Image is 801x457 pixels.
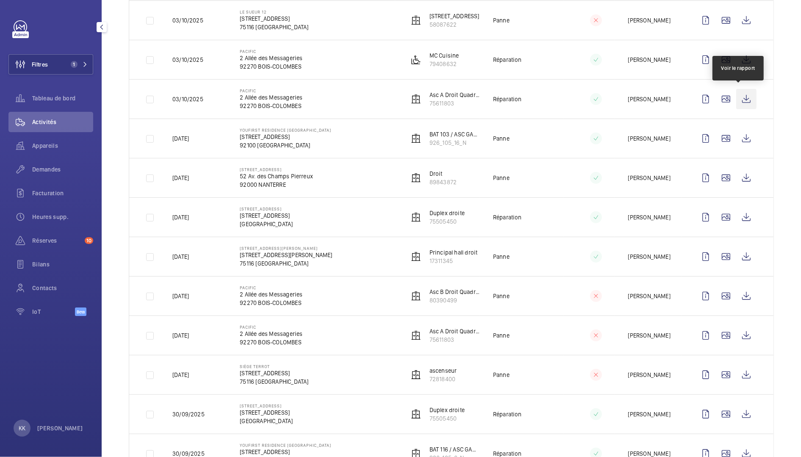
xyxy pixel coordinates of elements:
img: elevator.svg [411,133,421,144]
p: 75116 [GEOGRAPHIC_DATA] [240,377,308,386]
p: [DATE] [172,252,189,261]
p: [DATE] [172,213,189,222]
p: [PERSON_NAME] [628,16,671,25]
p: Pacific [240,88,302,93]
p: YouFirst Residence [GEOGRAPHIC_DATA] [240,127,331,133]
p: Droit [430,169,457,178]
p: Pacific [240,285,302,290]
p: Panne [493,134,510,143]
p: [PERSON_NAME] [628,371,671,379]
p: [PERSON_NAME] [628,252,671,261]
p: Asc B Droit Quadruplex [430,288,479,296]
p: [DATE] [172,174,189,182]
p: Pacific [240,49,302,54]
img: elevator.svg [411,94,421,104]
p: Réparation [493,95,522,103]
p: [STREET_ADDRESS] [240,206,293,211]
p: [DATE] [172,371,189,379]
img: elevator.svg [411,330,421,341]
span: Filtres [32,60,48,69]
p: 75116 [GEOGRAPHIC_DATA] [240,259,332,268]
p: 92000 NANTERRE [240,180,313,189]
p: Panne [493,16,510,25]
p: [PERSON_NAME] [628,55,671,64]
span: Beta [75,307,86,316]
p: [STREET_ADDRESS] [240,369,308,377]
p: YouFirst Residence [GEOGRAPHIC_DATA] [240,443,331,448]
img: elevator.svg [411,173,421,183]
p: [STREET_ADDRESS] [240,448,331,456]
p: BAT 103 / ASC GAUCHE - [STREET_ADDRESS] [430,130,479,138]
p: Siège Terrot [240,364,308,369]
p: [STREET_ADDRESS] [430,12,479,20]
p: 72818400 [430,375,457,383]
p: Panne [493,331,510,340]
div: Voir le rapport [721,64,755,72]
p: LE SUEUR 12 [240,9,308,14]
span: IoT [32,307,75,316]
p: 89843872 [430,178,457,186]
p: Panne [493,174,510,182]
img: platform_lift.svg [411,55,421,65]
p: 92100 [GEOGRAPHIC_DATA] [240,141,331,150]
p: Réparation [493,55,522,64]
p: 92270 BOIS-COLOMBES [240,299,302,307]
span: Activités [32,118,93,126]
p: Panne [493,252,510,261]
p: Asc A Droit Quadruplex [430,327,479,335]
p: 92270 BOIS-COLOMBES [240,102,302,110]
p: 75611803 [430,335,479,344]
p: [PERSON_NAME] [37,424,83,432]
p: Duplex droite [430,209,465,217]
p: Réparation [493,213,522,222]
p: 03/10/2025 [172,95,203,103]
p: 92270 BOIS-COLOMBES [240,62,302,71]
span: 10 [85,237,93,244]
p: 30/09/2025 [172,410,205,418]
p: [GEOGRAPHIC_DATA] [240,220,293,228]
p: [STREET_ADDRESS] [240,408,293,417]
span: Tableau de bord [32,94,93,102]
p: 79408632 [430,60,459,68]
p: [PERSON_NAME] [628,174,671,182]
button: Filtres1 [8,54,93,75]
img: elevator.svg [411,212,421,222]
img: elevator.svg [411,291,421,301]
p: BAT 116 / ASC GAUCHE - [STREET_ADDRESS] [430,445,479,454]
img: elevator.svg [411,252,421,262]
p: [STREET_ADDRESS] [240,14,308,23]
p: [STREET_ADDRESS][PERSON_NAME] [240,246,332,251]
p: 80390499 [430,296,479,305]
p: [PERSON_NAME] [628,134,671,143]
span: Réserves [32,236,81,245]
p: Asc A Droit Quadruplex [430,91,479,99]
p: 2 Allée des Messageries [240,54,302,62]
p: [GEOGRAPHIC_DATA] [240,417,293,425]
p: Duplex droite [430,406,465,414]
p: Réparation [493,410,522,418]
p: ascenseur [430,366,457,375]
p: 75505450 [430,217,465,226]
p: 926_105_16_N [430,138,479,147]
p: [DATE] [172,292,189,300]
p: [DATE] [172,331,189,340]
span: Contacts [32,284,93,292]
p: [PERSON_NAME] [628,331,671,340]
p: 52 Av. des Champs Pierreux [240,172,313,180]
p: [DATE] [172,134,189,143]
p: [STREET_ADDRESS] [240,133,331,141]
p: Panne [493,371,510,379]
img: elevator.svg [411,370,421,380]
p: 58087622 [430,20,479,29]
span: Appareils [32,141,93,150]
p: 75505450 [430,414,465,423]
img: elevator.svg [411,409,421,419]
p: [PERSON_NAME] [628,410,671,418]
p: [PERSON_NAME] [628,292,671,300]
p: Principal hall droit [430,248,478,257]
p: 92270 BOIS-COLOMBES [240,338,302,346]
span: Bilans [32,260,93,269]
p: 75116 [GEOGRAPHIC_DATA] [240,23,308,31]
p: [STREET_ADDRESS] [240,403,293,408]
p: [STREET_ADDRESS][PERSON_NAME] [240,251,332,259]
